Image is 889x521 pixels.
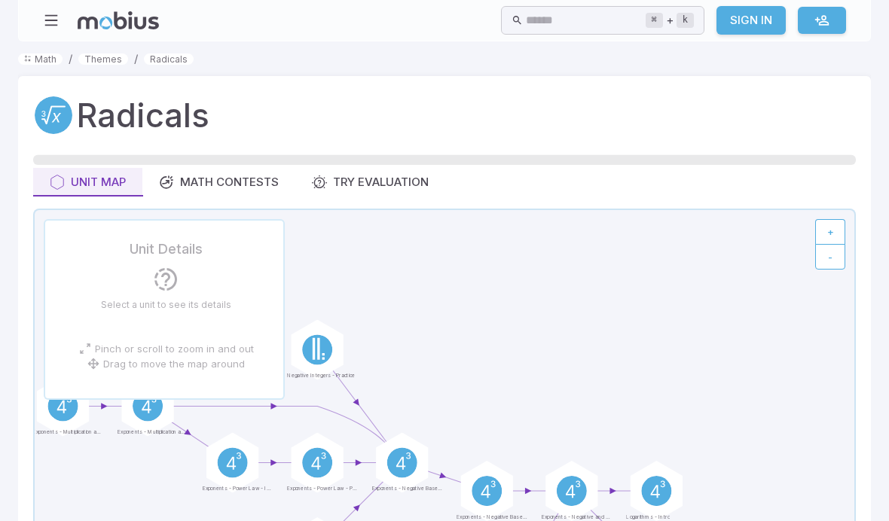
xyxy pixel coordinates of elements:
[457,513,527,521] span: Exponents - Negative Bases and Exponents - Practice
[103,356,245,371] p: Drag to move the map around
[646,11,694,29] div: +
[203,486,273,493] span: Exponents - Power Law - Intro
[50,174,126,190] div: Unit Map
[815,244,845,270] button: -
[144,53,194,65] a: Radicals
[312,174,429,190] div: Try Evaluation
[287,486,357,493] span: Exponents - Power Law - Practice
[77,91,209,139] h1: Radicals
[78,53,128,65] a: Themes
[372,486,442,493] span: Exponents - Negative Bases and Exponents - Intro
[159,174,279,190] div: Math Contests
[33,95,74,136] a: Radicals
[542,513,612,521] span: Exponents - Negative and Fractional Bases and Exponents
[69,50,72,67] li: /
[95,341,254,356] p: Pinch or scroll to zoom in and out
[716,6,786,35] a: Sign In
[677,13,694,28] kbd: k
[130,239,203,260] h5: Unit Details
[18,53,63,65] a: Math
[134,50,138,67] li: /
[287,372,355,379] span: Negative Integers - Practice
[646,13,663,28] kbd: ⌘
[18,50,871,67] nav: breadcrumb
[101,299,231,311] p: Select a unit to see its details
[815,219,845,245] button: +
[626,513,670,521] span: Logarithms - Intro
[118,428,188,436] span: Exponents - Multiplication and Division - Advanced
[32,428,102,436] span: Exponents - Multiplication and Division - Practice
